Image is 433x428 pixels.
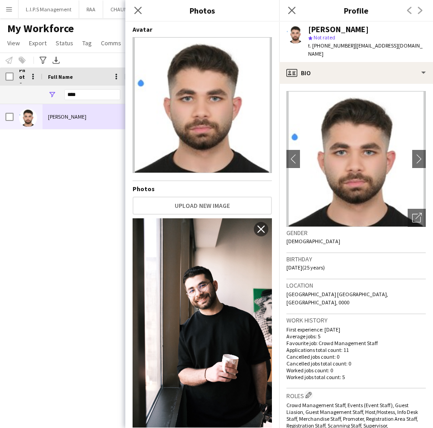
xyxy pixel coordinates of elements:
[286,255,426,263] h3: Birthday
[56,39,73,47] span: Status
[79,37,95,49] a: Tag
[286,264,325,271] span: [DATE] (25 years)
[279,62,433,84] div: Bio
[101,39,121,47] span: Comms
[308,42,423,57] span: | [EMAIL_ADDRESS][DOMAIN_NAME]
[286,340,426,346] p: Favourite job: Crowd Management Staff
[133,185,272,193] h4: Photos
[7,39,20,47] span: View
[286,91,426,227] img: Crew avatar or photo
[286,390,426,400] h3: Roles
[308,42,355,49] span: t. [PHONE_NUMBER]
[64,89,120,100] input: Full Name Filter Input
[286,238,340,245] span: [DEMOGRAPHIC_DATA]
[19,67,26,87] span: Photo
[286,291,388,306] span: [GEOGRAPHIC_DATA] [GEOGRAPHIC_DATA], [GEOGRAPHIC_DATA], 0000
[4,37,24,49] a: View
[286,326,426,333] p: First experience: [DATE]
[133,197,272,215] button: Upload new image
[125,5,279,16] h3: Photos
[25,37,50,49] a: Export
[48,113,86,120] span: [PERSON_NAME]
[286,346,426,353] p: Applications total count: 11
[286,333,426,340] p: Average jobs: 5
[48,91,56,99] button: Open Filter Menu
[82,39,92,47] span: Tag
[133,25,272,34] h4: Avatar
[286,281,426,289] h3: Location
[19,109,37,127] img: Mouaz Allababidi
[7,22,74,35] span: My Workforce
[51,55,62,66] app-action-btn: Export XLSX
[286,360,426,367] p: Cancelled jobs total count: 0
[52,37,77,49] a: Status
[308,25,369,34] div: [PERSON_NAME]
[48,73,73,80] span: Full Name
[286,374,426,380] p: Worked jobs total count: 5
[314,34,335,41] span: Not rated
[286,353,426,360] p: Cancelled jobs count: 0
[19,0,79,18] button: L.I.P.S Management
[408,209,426,227] div: Open photos pop-in
[29,39,47,47] span: Export
[286,367,426,374] p: Worked jobs count: 0
[286,229,426,237] h3: Gender
[133,37,272,173] img: Crew avatar
[279,5,433,16] h3: Profile
[103,0,142,18] button: CHAUMET
[97,37,125,49] a: Comms
[286,316,426,324] h3: Work history
[79,0,103,18] button: RAA
[38,55,48,66] app-action-btn: Advanced filters
[133,218,272,428] img: Crew photo 1077579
